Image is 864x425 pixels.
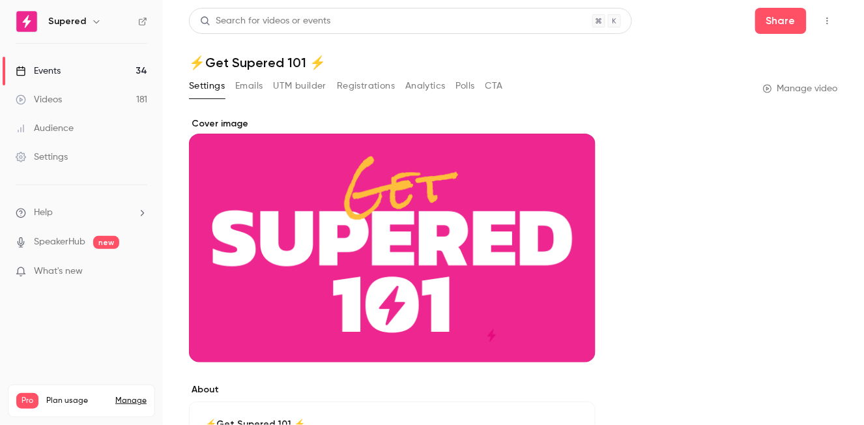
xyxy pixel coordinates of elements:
span: new [93,236,119,249]
button: Registrations [337,76,395,96]
div: Search for videos or events [200,14,330,28]
img: Supered [16,11,37,32]
div: Settings [16,151,68,164]
button: Settings [189,76,225,96]
li: help-dropdown-opener [16,206,147,220]
h6: Supered [48,15,86,28]
span: What's new [34,265,83,278]
a: Manage video [763,82,838,95]
a: SpeakerHub [34,235,85,249]
h1: ⚡️Get Supered 101 ⚡️ [189,55,838,70]
div: Videos [16,93,62,106]
button: CTA [485,76,503,96]
span: Help [34,206,53,220]
button: UTM builder [274,76,326,96]
a: Manage [115,396,147,406]
section: Cover image [189,117,596,362]
span: Plan usage [46,396,108,406]
label: Cover image [189,117,596,130]
div: Audience [16,122,74,135]
button: Emails [235,76,263,96]
span: Pro [16,393,38,409]
button: Polls [456,76,475,96]
button: Share [755,8,807,34]
label: About [189,383,596,396]
iframe: Noticeable Trigger [132,266,147,278]
button: Analytics [405,76,446,96]
div: Events [16,65,61,78]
